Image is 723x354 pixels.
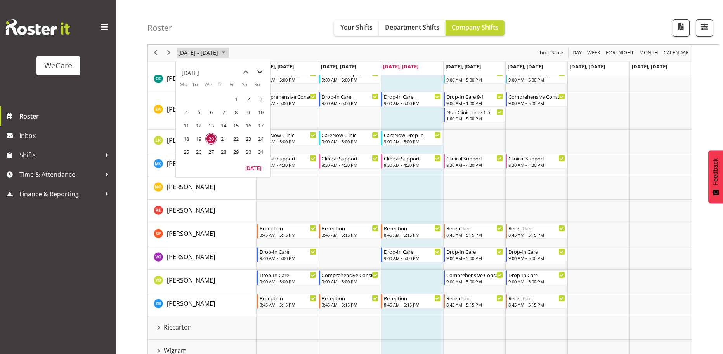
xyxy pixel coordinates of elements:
div: Drop-In Care [384,248,440,255]
button: August 2025 [177,48,229,58]
div: Comprehensive Consult [446,271,503,279]
th: We [205,81,217,92]
span: [PERSON_NAME] [167,276,215,284]
a: [PERSON_NAME] [167,276,215,285]
span: Friday, August 8, 2025 [230,106,242,118]
div: Reception [260,224,316,232]
div: Zephy Bennett"s event - Reception Begin From Friday, August 22, 2025 at 8:45:00 AM GMT+12:00 Ends... [506,294,567,309]
span: [PERSON_NAME] [167,229,215,238]
div: 9:00 AM - 5:00 PM [508,77,565,83]
a: [PERSON_NAME] [167,105,215,114]
span: Monday, August 11, 2025 [180,120,192,131]
div: 9:00 AM - 5:00 PM [508,255,565,261]
span: Thursday, August 21, 2025 [218,133,229,145]
div: Reception [508,224,565,232]
div: 8:30 AM - 4:30 PM [508,162,565,168]
div: Reception [446,224,503,232]
div: Mary Childs"s event - Clinical Support Begin From Friday, August 22, 2025 at 8:30:00 AM GMT+12:00... [506,154,567,169]
a: [PERSON_NAME] [167,299,215,308]
div: 8:45 AM - 5:15 PM [260,302,316,308]
span: [PERSON_NAME] [167,136,215,145]
span: Month [638,48,659,58]
div: Samantha Poultney"s event - Reception Begin From Monday, August 18, 2025 at 8:45:00 AM GMT+12:00 ... [257,224,318,239]
span: Sunday, August 17, 2025 [255,120,267,131]
button: next month [253,65,267,79]
div: 8:45 AM - 5:15 PM [446,232,503,238]
td: Rachel Els resource [148,200,257,223]
a: [PERSON_NAME] [167,252,215,262]
span: Friday, August 22, 2025 [230,133,242,145]
th: Tu [192,81,205,92]
span: Riccarton [164,323,192,332]
img: Rosterit website logo [6,19,70,35]
span: Department Shifts [385,23,439,31]
a: [PERSON_NAME] [167,136,215,145]
div: 9:00 AM - 5:00 PM [260,278,316,284]
div: previous period [149,45,162,61]
div: Victoria Oberzil"s event - Drop-In Care Begin From Wednesday, August 20, 2025 at 9:00:00 AM GMT+1... [381,247,442,262]
div: Victoria Oberzil"s event - Drop-In Care Begin From Monday, August 18, 2025 at 9:00:00 AM GMT+12:0... [257,247,318,262]
div: 8:30 AM - 4:30 PM [384,162,440,168]
span: Company Shifts [452,23,498,31]
div: 8:45 AM - 5:15 PM [508,302,565,308]
span: [DATE] - [DATE] [177,48,219,58]
div: Victoria Oberzil"s event - Drop-In Care Begin From Thursday, August 21, 2025 at 9:00:00 AM GMT+12... [444,247,505,262]
div: 9:00 AM - 5:00 PM [446,278,503,284]
div: Charlotte Courtney"s event - CareNow Drop In Begin From Monday, August 18, 2025 at 9:00:00 AM GMT... [257,69,318,84]
div: Drop-In Care 9-1 [446,92,503,100]
span: [DATE], [DATE] [383,63,418,70]
div: 8:30 AM - 4:30 PM [322,162,378,168]
span: Wednesday, August 27, 2025 [205,146,217,158]
div: WeCare [44,60,72,71]
div: 9:00 AM - 5:00 PM [322,138,378,145]
span: Inbox [19,130,113,141]
span: [DATE], [DATE] [321,63,356,70]
div: Clinical Support [446,154,503,162]
div: 9:00 AM - 5:00 PM [260,255,316,261]
div: Drop-In Care [508,271,565,279]
div: 8:45 AM - 5:15 PM [322,302,378,308]
div: CareNow Clinic [260,131,316,139]
div: Reception [384,294,440,302]
span: Feedback [712,158,719,185]
td: Mary Childs resource [148,153,257,176]
button: Download a PDF of the roster according to the set date range. [673,19,690,37]
div: Zephy Bennett"s event - Reception Begin From Monday, August 18, 2025 at 8:45:00 AM GMT+12:00 Ends... [257,294,318,309]
span: [DATE], [DATE] [258,63,294,70]
div: Reception [508,294,565,302]
div: 9:00 AM - 5:00 PM [446,77,503,83]
div: Samantha Poultney"s event - Reception Begin From Friday, August 22, 2025 at 8:45:00 AM GMT+12:00 ... [506,224,567,239]
span: Your Shifts [340,23,373,31]
div: Drop-In Care [384,92,440,100]
div: CareNow Drop In [384,131,440,139]
span: Wednesday, August 6, 2025 [205,106,217,118]
span: Monday, August 4, 2025 [180,106,192,118]
div: Zephy Bennett"s event - Reception Begin From Tuesday, August 19, 2025 at 8:45:00 AM GMT+12:00 End... [319,294,380,309]
div: Clinical Support [322,154,378,162]
div: 8:45 AM - 5:15 PM [322,232,378,238]
span: Time & Attendance [19,169,101,180]
div: 8:45 AM - 5:15 PM [384,232,440,238]
button: Timeline Day [571,48,583,58]
button: Month [662,48,690,58]
span: Saturday, August 23, 2025 [243,133,254,145]
div: Samantha Poultney"s event - Reception Begin From Wednesday, August 20, 2025 at 8:45:00 AM GMT+12:... [381,224,442,239]
span: Sunday, August 31, 2025 [255,146,267,158]
div: Zephy Bennett"s event - Reception Begin From Wednesday, August 20, 2025 at 8:45:00 AM GMT+12:00 E... [381,294,442,309]
span: Day [572,48,583,58]
span: [DATE], [DATE] [508,63,543,70]
span: [DATE], [DATE] [446,63,481,70]
div: Mary Childs"s event - Clinical Support Begin From Thursday, August 21, 2025 at 8:30:00 AM GMT+12:... [444,154,505,169]
div: Clinical Support [508,154,565,162]
div: Yvonne Denny"s event - Drop-In Care Begin From Monday, August 18, 2025 at 9:00:00 AM GMT+12:00 En... [257,270,318,285]
div: August 18 - 24, 2025 [175,45,230,61]
div: Drop-In Care [508,248,565,255]
div: Ena Advincula"s event - Drop-In Care Begin From Wednesday, August 20, 2025 at 9:00:00 AM GMT+12:0... [381,92,442,107]
button: Company Shifts [446,20,505,36]
a: [PERSON_NAME] [167,74,215,83]
span: Tuesday, August 26, 2025 [193,146,205,158]
td: Samantha Poultney resource [148,223,257,246]
div: Clinical Support [260,154,316,162]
